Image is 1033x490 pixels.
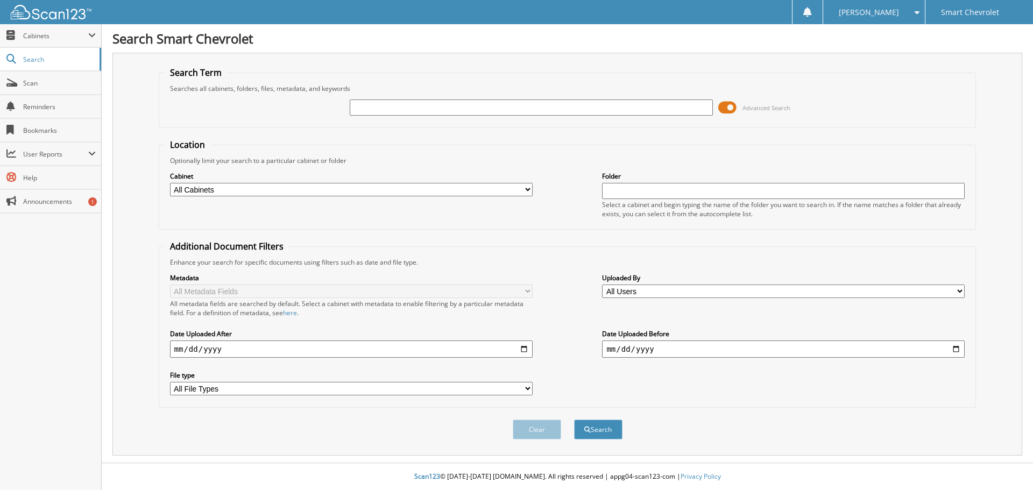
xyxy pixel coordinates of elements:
span: Reminders [23,102,96,111]
label: Folder [602,172,965,181]
span: Scan123 [414,472,440,481]
span: Announcements [23,197,96,206]
span: User Reports [23,150,88,159]
span: [PERSON_NAME] [839,9,899,16]
span: Bookmarks [23,126,96,135]
span: Search [23,55,94,64]
div: All metadata fields are searched by default. Select a cabinet with metadata to enable filtering b... [170,299,533,317]
legend: Location [165,139,210,151]
h1: Search Smart Chevrolet [112,30,1022,47]
span: Help [23,173,96,182]
div: Enhance your search for specific documents using filters such as date and file type. [165,258,971,267]
label: Cabinet [170,172,533,181]
span: Smart Chevrolet [941,9,999,16]
a: here [283,308,297,317]
button: Search [574,420,622,439]
div: Optionally limit your search to a particular cabinet or folder [165,156,971,165]
img: scan123-logo-white.svg [11,5,91,19]
button: Clear [513,420,561,439]
label: Date Uploaded Before [602,329,965,338]
span: Advanced Search [742,104,790,112]
div: Searches all cabinets, folders, files, metadata, and keywords [165,84,971,93]
span: Cabinets [23,31,88,40]
input: end [602,340,965,358]
div: Select a cabinet and begin typing the name of the folder you want to search in. If the name match... [602,200,965,218]
a: Privacy Policy [681,472,721,481]
label: File type [170,371,533,380]
legend: Search Term [165,67,227,79]
label: Uploaded By [602,273,965,282]
legend: Additional Document Filters [165,240,289,252]
div: 1 [88,197,97,206]
div: © [DATE]-[DATE] [DOMAIN_NAME]. All rights reserved | appg04-scan123-com | [102,464,1033,490]
label: Metadata [170,273,533,282]
input: start [170,340,533,358]
label: Date Uploaded After [170,329,533,338]
span: Scan [23,79,96,88]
